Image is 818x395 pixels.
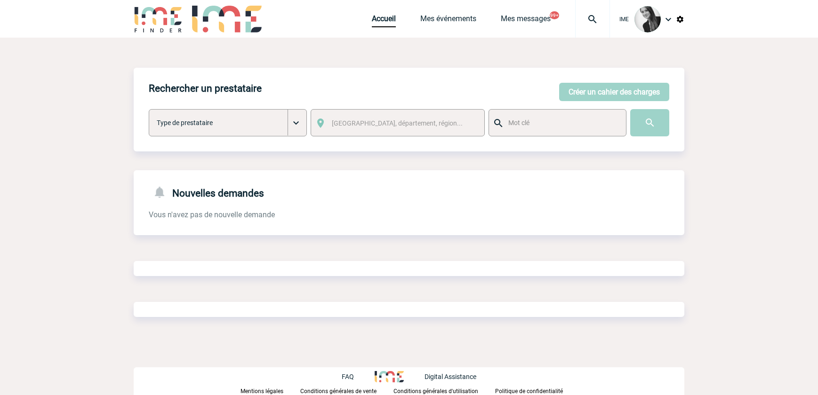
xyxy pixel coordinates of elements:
p: Politique de confidentialité [495,388,563,395]
p: FAQ [342,373,354,380]
a: Conditions générales d'utilisation [393,386,495,395]
img: 101050-0.jpg [634,6,661,32]
span: Vous n'avez pas de nouvelle demande [149,210,275,219]
a: Politique de confidentialité [495,386,578,395]
a: Mes événements [420,14,476,27]
p: Conditions générales de vente [300,388,377,395]
p: Mentions légales [241,388,283,395]
button: 99+ [550,11,559,19]
input: Mot clé [506,117,618,129]
h4: Rechercher un prestataire [149,83,262,94]
p: Digital Assistance [425,373,476,380]
img: http://www.idealmeetingsevents.fr/ [375,371,404,382]
img: notifications-24-px-g.png [152,185,172,199]
a: Conditions générales de vente [300,386,393,395]
p: Conditions générales d'utilisation [393,388,478,395]
a: Mentions légales [241,386,300,395]
img: IME-Finder [134,6,183,32]
input: Submit [630,109,669,136]
a: Mes messages [501,14,551,27]
span: IME [619,16,629,23]
a: FAQ [342,371,375,380]
span: [GEOGRAPHIC_DATA], département, région... [332,119,463,127]
a: Accueil [372,14,396,27]
h4: Nouvelles demandes [149,185,264,199]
